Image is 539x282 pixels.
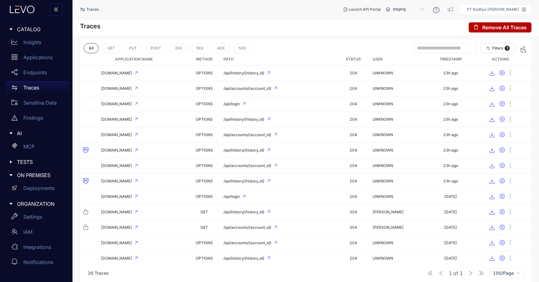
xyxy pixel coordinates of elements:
span: play-circle [500,194,505,199]
div: AI [4,127,69,140]
span: [PERSON_NAME] [373,210,404,214]
span: /api/history/{history_id} [223,117,264,122]
button: play-circle [497,161,507,171]
td: 204 [337,251,370,266]
span: /api/login [223,102,240,106]
div: ORGANIZATION [4,197,69,210]
p: PT Raditya [PERSON_NAME] [467,7,519,12]
span: UNKNOWN [373,117,393,122]
span: UNKNOWN [373,71,393,75]
button: ellipsis [507,68,513,78]
span: GET [107,46,115,50]
button: play-circle [497,253,507,263]
div: [DATE] [444,210,457,214]
span: /api/history/{history_id} [223,256,264,261]
span: [DOMAIN_NAME] [101,86,132,91]
p: Sensitive Data [23,100,57,106]
a: Findings [6,112,69,127]
button: 5XX [234,43,251,53]
span: OPTIONS [196,86,213,91]
span: CATALOG [17,26,64,32]
span: POST [151,46,161,50]
button: play-circle [497,145,507,155]
span: OPTIONS [196,179,213,183]
span: play-circle [500,256,505,261]
button: Filters1 [481,43,515,53]
td: 204 [337,189,370,204]
span: ON PREMISES [17,172,64,178]
button: ellipsis [507,238,513,248]
span: ellipsis [507,224,513,231]
span: 100/Page [493,268,520,278]
td: 204 [337,174,370,189]
span: ORGANIZATION [17,201,64,207]
td: 204 [337,112,370,127]
span: /api/accounts/{account_id} [223,164,271,168]
td: 204 [337,158,370,174]
th: User [370,53,432,66]
span: /api/history/{history_id} [223,179,264,183]
button: ellipsis [507,99,513,109]
span: OPTIONS [196,163,213,168]
button: 3XX [191,43,208,53]
td: 204 [337,81,370,96]
td: 204 [337,235,370,251]
p: Insights [23,39,41,45]
span: ellipsis [507,209,513,216]
div: ON PREMISES [4,169,69,182]
span: ellipsis [507,116,513,123]
span: UNKNOWN [373,194,393,199]
th: Status [337,53,370,66]
div: 23h ago [443,164,458,168]
span: play-circle [500,147,505,153]
td: 204 [337,96,370,112]
th: Actions [469,53,531,66]
span: OPTIONS [196,256,213,261]
div: TESTS [4,155,69,169]
span: PUT [129,46,137,50]
th: Timestamp [432,53,469,66]
span: ellipsis [507,162,513,170]
button: GET [102,43,120,53]
button: ellipsis [507,145,513,155]
span: swap [80,7,86,12]
a: Sensitive Data [6,96,69,112]
span: /api/history/{history_id} [223,148,264,153]
span: team [11,228,18,235]
span: 26 Traces [88,270,109,276]
button: play-circle [497,83,507,94]
span: UNKNOWN [373,148,393,153]
span: ellipsis [507,255,513,262]
span: OPTIONS [196,240,213,245]
div: [DATE] [444,241,457,245]
span: ellipsis [507,70,513,77]
span: TESTS [17,159,64,165]
td: 304 [337,220,370,235]
div: 23h ago [443,117,458,122]
span: Remove All Traces [482,25,527,30]
span: UNKNOWN [373,132,393,137]
div: 23h ago [443,133,458,137]
span: play-circle [500,70,505,76]
span: play-circle [500,163,505,169]
span: 1 [460,270,463,276]
button: play-circle [497,99,507,109]
a: Deployments [6,182,69,197]
span: 3XX [196,46,203,50]
span: /api/accounts/{account_id} [223,133,271,137]
span: double-left [54,7,59,13]
p: Deployments [23,185,55,191]
span: play-circle [500,240,505,246]
span: play-circle [500,209,505,215]
button: PUT [124,43,142,53]
span: play-circle [500,225,505,230]
span: caret-right [9,173,13,177]
span: OPTIONS [196,194,213,199]
p: Integrations [23,244,51,250]
span: play-circle [500,101,505,107]
span: /api/login [223,194,240,199]
div: 23h ago [443,71,458,75]
button: play-circle [497,192,507,202]
button: ellipsis [507,176,513,186]
td: 204 [337,127,370,143]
